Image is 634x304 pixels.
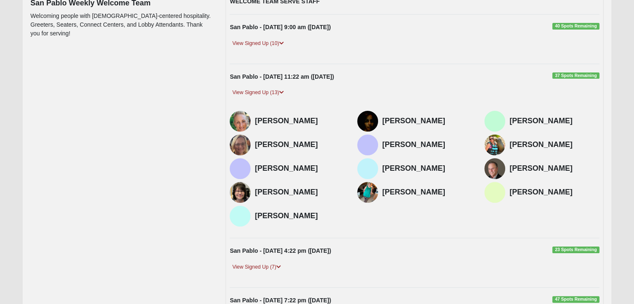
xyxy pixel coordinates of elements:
[357,135,378,155] img: Kanjana Termprom
[484,111,505,132] img: Donna Davidson
[382,164,472,173] h4: [PERSON_NAME]
[509,117,599,126] h4: [PERSON_NAME]
[230,182,251,203] img: Cindy Harris
[230,263,283,272] a: View Signed Up (7)
[255,212,345,221] h4: [PERSON_NAME]
[552,296,599,303] span: 47 Spots Remaining
[230,111,251,132] img: Nancy Byers
[552,72,599,79] span: 37 Spots Remaining
[230,24,331,30] strong: San Pablo - [DATE] 9:00 am ([DATE])
[230,73,334,80] strong: San Pablo - [DATE] 11:22 am ([DATE])
[484,182,505,203] img: Ryan Arruda
[230,206,251,227] img: Dominick Araujo
[255,188,345,197] h4: [PERSON_NAME]
[230,158,251,179] img: McKinley Pugh
[509,140,599,150] h4: [PERSON_NAME]
[509,164,599,173] h4: [PERSON_NAME]
[357,158,378,179] img: Kiley Buckner
[230,88,286,97] a: View Signed Up (13)
[552,247,599,253] span: 23 Spots Remaining
[255,117,345,126] h4: [PERSON_NAME]
[230,135,251,155] img: Jennifer Massey
[552,23,599,30] span: 40 Spots Remaining
[357,182,378,203] img: Noelle Parker
[484,135,505,155] img: Terri Miron
[230,297,331,304] strong: San Pablo - [DATE] 7:22 pm ([DATE])
[382,117,472,126] h4: [PERSON_NAME]
[230,39,286,48] a: View Signed Up (10)
[255,164,345,173] h4: [PERSON_NAME]
[357,111,378,132] img: Renee Davis
[382,188,472,197] h4: [PERSON_NAME]
[509,188,599,197] h4: [PERSON_NAME]
[230,247,331,254] strong: San Pablo - [DATE] 4:22 pm ([DATE])
[30,12,213,38] p: Welcoming people with [DEMOGRAPHIC_DATA]-centered hospitality. Greeters, Seaters, Connect Centers...
[382,140,472,150] h4: [PERSON_NAME]
[484,158,505,179] img: Rob Harris
[255,140,345,150] h4: [PERSON_NAME]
